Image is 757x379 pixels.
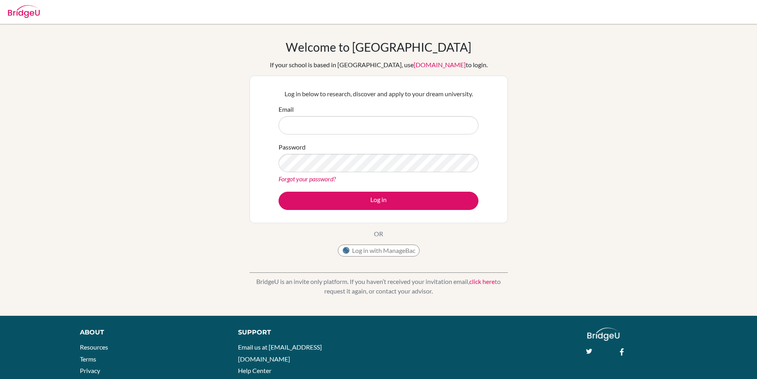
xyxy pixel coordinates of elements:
a: Forgot your password? [279,175,336,183]
h1: Welcome to [GEOGRAPHIC_DATA] [286,40,471,54]
label: Password [279,142,306,152]
button: Log in with ManageBac [338,245,420,257]
img: logo_white@2x-f4f0deed5e89b7ecb1c2cc34c3e3d731f90f0f143d5ea2071677605dd97b5244.png [587,328,620,341]
img: Bridge-U [8,5,40,18]
div: If your school is based in [GEOGRAPHIC_DATA], use to login. [270,60,488,70]
label: Email [279,105,294,114]
a: Help Center [238,367,271,374]
p: BridgeU is an invite only platform. If you haven’t received your invitation email, to request it ... [250,277,508,296]
a: Terms [80,355,96,363]
div: About [80,328,220,337]
a: [DOMAIN_NAME] [414,61,466,68]
a: Resources [80,343,108,351]
a: Email us at [EMAIL_ADDRESS][DOMAIN_NAME] [238,343,322,363]
p: Log in below to research, discover and apply to your dream university. [279,89,478,99]
div: Support [238,328,369,337]
button: Log in [279,192,478,210]
a: Privacy [80,367,100,374]
p: OR [374,229,383,239]
a: click here [469,278,495,285]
